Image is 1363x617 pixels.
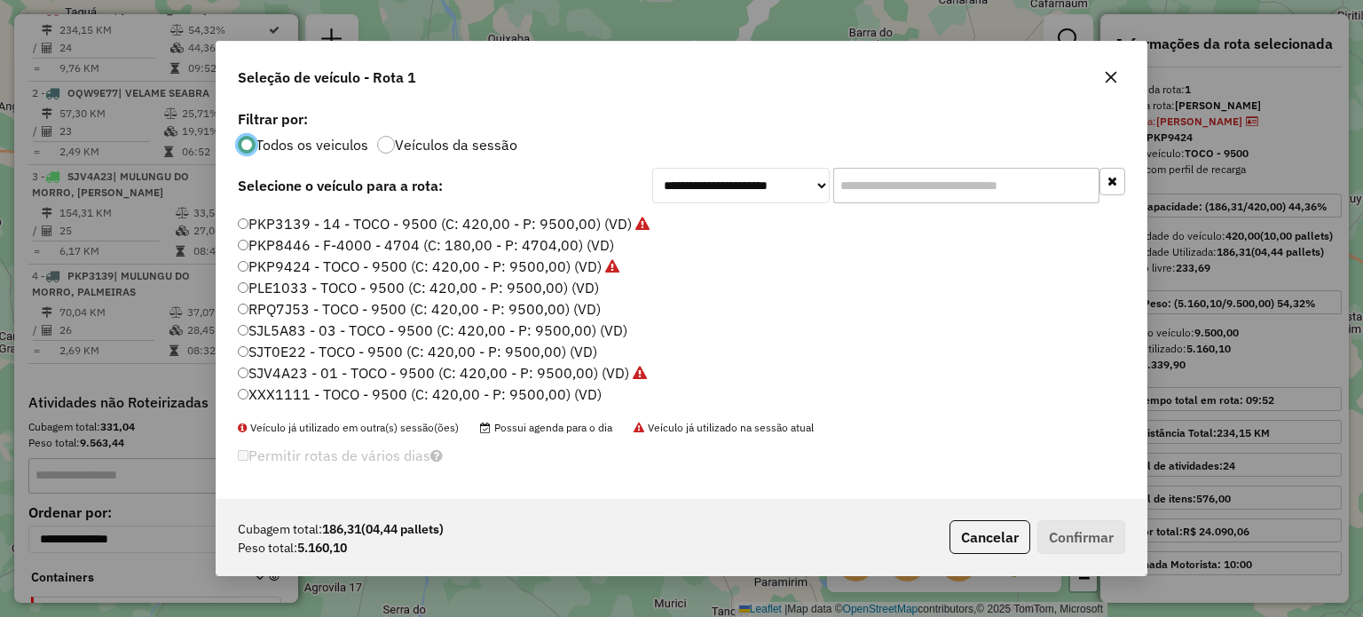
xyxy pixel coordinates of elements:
input: SJL5A83 - 03 - TOCO - 9500 (C: 420,00 - P: 9500,00) (VD) [238,325,248,336]
button: Cancelar [949,520,1030,554]
input: RPQ7J53 - TOCO - 9500 (C: 420,00 - P: 9500,00) (VD) [238,304,248,314]
label: SJT0E22 - TOCO - 9500 (C: 420,00 - P: 9500,00) (VD) [238,341,597,362]
span: (04,44 pallets) [361,521,444,537]
label: PKP3139 - 14 - TOCO - 9500 (C: 420,00 - P: 9500,00) (VD) [238,213,650,234]
label: RPQ7J53 - TOCO - 9500 (C: 420,00 - P: 9500,00) (VD) [238,298,601,320]
strong: 5.160,10 [297,539,347,558]
span: Possui agenda para o dia [480,421,612,434]
label: SJL5A83 - 03 - TOCO - 9500 (C: 420,00 - P: 9500,00) (VD) [238,320,627,341]
input: PKP3139 - 14 - TOCO - 9500 (C: 420,00 - P: 9500,00) (VD) [238,218,248,229]
label: XXX1111 - TOCO - 9500 (C: 420,00 - P: 9500,00) (VD) [238,384,602,405]
label: Veículos da sessão [395,138,517,152]
strong: 186,31 [322,520,444,539]
input: XXX1111 - TOCO - 9500 (C: 420,00 - P: 9500,00) (VD) [238,389,248,399]
label: PLE1033 - TOCO - 9500 (C: 420,00 - P: 9500,00) (VD) [238,277,599,298]
span: Veículo já utilizado na sessão atual [634,421,814,434]
i: Selecione pelo menos um veículo [430,448,443,463]
label: PKP8446 - F-4000 - 4704 (C: 180,00 - P: 4704,00) (VD) [238,234,614,256]
span: Veículo já utilizado em outra(s) sessão(ões) [238,421,459,434]
input: SJT0E22 - TOCO - 9500 (C: 420,00 - P: 9500,00) (VD) [238,346,248,357]
span: Cubagem total: [238,520,322,539]
input: Permitir rotas de vários dias [238,450,248,461]
i: Veículo já utilizado na sessão atual [635,217,650,231]
input: PLE1033 - TOCO - 9500 (C: 420,00 - P: 9500,00) (VD) [238,282,248,293]
label: SJV4A23 - 01 - TOCO - 9500 (C: 420,00 - P: 9500,00) (VD) [238,362,647,384]
span: Seleção de veículo - Rota 1 [238,67,416,88]
label: Filtrar por: [238,108,1125,130]
strong: Selecione o veículo para a rota: [238,177,443,194]
label: Permitir rotas de vários dias [238,439,443,472]
i: Veículo já utilizado na sessão atual [605,259,619,273]
label: Todos os veiculos [256,138,368,152]
input: PKP8446 - F-4000 - 4704 (C: 180,00 - P: 4704,00) (VD) [238,240,248,250]
label: PKP9424 - TOCO - 9500 (C: 420,00 - P: 9500,00) (VD) [238,256,619,277]
i: Veículo já utilizado na sessão atual [633,366,647,380]
input: PKP9424 - TOCO - 9500 (C: 420,00 - P: 9500,00) (VD) [238,261,248,272]
span: Peso total: [238,539,297,558]
input: SJV4A23 - 01 - TOCO - 9500 (C: 420,00 - P: 9500,00) (VD) [238,368,248,378]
